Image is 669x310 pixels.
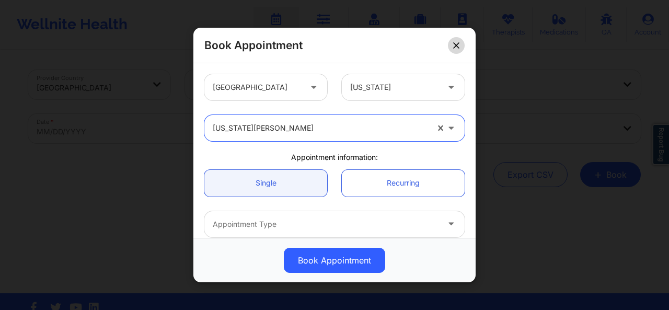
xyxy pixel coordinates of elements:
div: [US_STATE] [350,74,439,100]
a: Single [204,169,327,196]
div: Appointment information: [197,152,472,163]
h2: Book Appointment [204,38,303,52]
button: Book Appointment [284,248,385,273]
div: [GEOGRAPHIC_DATA] [213,74,301,100]
a: Recurring [342,169,465,196]
div: [US_STATE][PERSON_NAME] [213,115,428,141]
